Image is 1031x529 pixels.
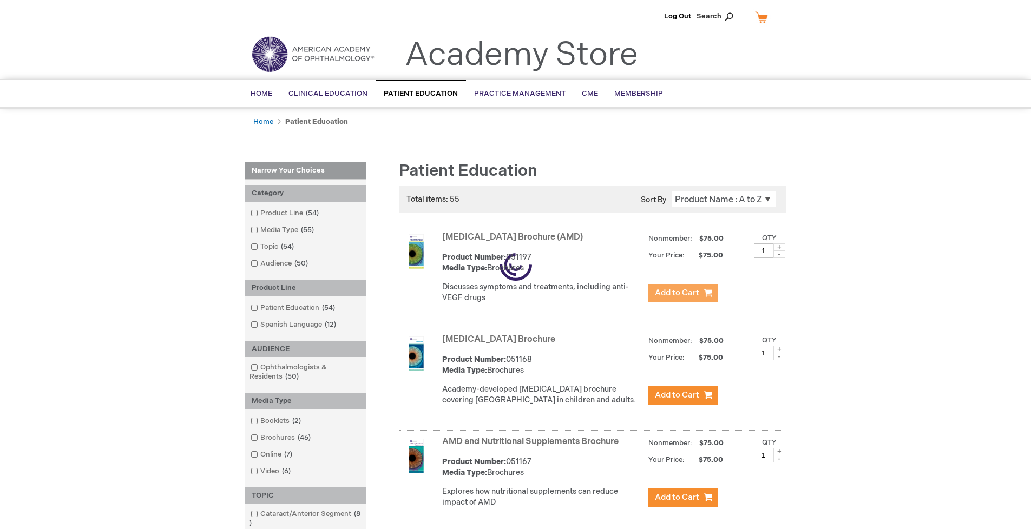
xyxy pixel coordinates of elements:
a: CME [574,81,606,107]
div: TOPIC [245,487,366,504]
strong: Nonmember: [648,232,692,246]
p: Academy-developed [MEDICAL_DATA] brochure covering [GEOGRAPHIC_DATA] in children and adults. [442,384,643,406]
strong: Your Price: [648,455,685,464]
a: Home [253,117,273,126]
a: Cataract/Anterior Segment8 [248,509,364,528]
span: $75.00 [698,234,725,243]
button: Add to Cart [648,284,718,302]
div: Product Line [245,280,366,296]
a: Practice Management [466,81,574,107]
strong: Product Number: [442,355,506,364]
strong: Your Price: [648,251,685,260]
span: Add to Cart [655,288,699,298]
strong: Patient Education [285,117,348,126]
img: Age-Related Macular Degeneration Brochure (AMD) [399,234,434,269]
span: Add to Cart [655,390,699,400]
a: Ophthalmologists & Residents50 [248,362,364,382]
span: 2 [290,416,304,425]
a: Spanish Language12 [248,320,340,330]
span: Clinical Education [288,89,367,98]
span: $75.00 [686,455,725,464]
span: 8 [249,510,360,527]
a: Media Type55 [248,225,318,235]
a: Brochures46 [248,433,315,443]
strong: Your Price: [648,353,685,362]
strong: Product Number: [442,253,506,262]
a: Membership [606,81,671,107]
span: 54 [319,303,338,312]
span: $75.00 [698,439,725,447]
strong: Narrow Your Choices [245,162,366,180]
a: Academy Store [405,36,638,75]
div: 051197 Brochures [442,252,643,274]
button: Add to Cart [648,386,718,405]
div: 051168 Brochures [442,354,643,376]
strong: Product Number: [442,457,506,466]
a: Patient Education54 [248,303,339,313]
span: $75.00 [698,336,725,345]
a: [MEDICAL_DATA] Brochure [442,334,555,345]
label: Sort By [641,195,666,204]
div: AUDIENCE [245,341,366,358]
span: Add to Cart [655,492,699,502]
strong: Nonmember: [648,437,692,450]
strong: Media Type: [442,366,487,375]
span: 50 [283,372,301,381]
button: Add to Cart [648,488,718,507]
span: Practice Management [474,89,566,98]
span: 54 [278,242,297,251]
span: Home [251,89,272,98]
input: Qty [754,243,773,258]
a: Video6 [248,466,295,477]
a: Patient Education [376,80,466,107]
div: Category [245,185,366,202]
a: Booklets2 [248,416,305,426]
span: Patient Education [399,161,537,181]
img: Amblyopia Brochure [399,336,434,371]
strong: Nonmember: [648,334,692,348]
a: AMD and Nutritional Supplements Brochure [442,437,619,447]
span: Total items: 55 [406,195,459,204]
span: 55 [298,226,317,234]
img: AMD and Nutritional Supplements Brochure [399,439,434,473]
a: Product Line54 [248,208,323,219]
input: Qty [754,448,773,462]
span: CME [582,89,598,98]
a: Online7 [248,449,297,460]
label: Qty [762,234,777,242]
span: 12 [322,320,339,329]
span: 54 [303,209,321,217]
label: Qty [762,438,777,447]
span: 7 [281,450,295,459]
strong: Media Type: [442,263,487,273]
span: Patient Education [384,89,458,98]
span: 50 [292,259,311,268]
div: 051167 Brochures [442,457,643,478]
a: [MEDICAL_DATA] Brochure (AMD) [442,232,583,242]
span: 46 [295,433,313,442]
span: 6 [279,467,293,475]
input: Qty [754,346,773,360]
a: Topic54 [248,242,298,252]
a: Clinical Education [280,81,376,107]
p: Discusses symptoms and treatments, including anti-VEGF drugs [442,282,643,303]
p: Explores how nutritional supplements can reduce impact of AMD [442,486,643,508]
div: Media Type [245,393,366,409]
span: Search [697,5,738,27]
a: Audience50 [248,259,312,269]
span: $75.00 [686,251,725,260]
span: $75.00 [686,353,725,362]
label: Qty [762,336,777,345]
strong: Media Type: [442,468,487,477]
span: Membership [614,89,663,98]
a: Log Out [664,12,691,21]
